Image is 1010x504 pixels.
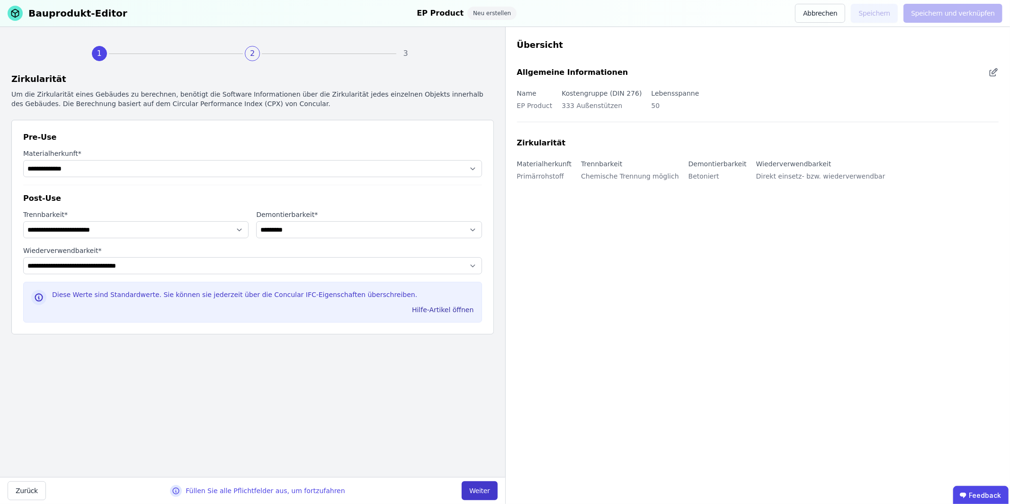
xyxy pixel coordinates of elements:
[256,210,482,219] label: audits.requiredField
[652,99,699,118] div: 50
[408,302,477,317] button: Hilfe-Artikel öffnen
[11,90,494,108] div: Um die Zirkularität eines Gebäudes zu berechnen, benötigt die Software Informationen über die Zir...
[398,46,413,61] div: 3
[28,7,127,20] div: Bauprodukt-Editor
[92,46,107,61] div: 1
[11,72,494,86] div: Zirkularität
[581,170,679,189] div: Chemische Trennung möglich
[851,4,898,23] button: Speichern
[517,137,566,149] div: Zirkularität
[417,7,464,20] div: EP Product
[517,67,628,78] div: Allgemeine Informationen
[186,486,345,495] div: Füllen Sie alle Pflichtfelder aus, um fortzufahren
[23,210,249,219] label: audits.requiredField
[517,160,572,168] label: Materialherkunft
[467,7,517,20] div: Neu erstellen
[562,99,642,118] div: 333 Außenstützen
[756,170,885,189] div: Direkt einsetz- bzw. wiederverwendbar
[8,481,46,500] button: Zurück
[23,246,482,255] label: audits.requiredField
[581,160,622,168] label: Trennbarkeit
[517,170,572,189] div: Primärrohstoff
[756,160,831,168] label: Wiederverwendbarkeit
[903,4,1002,23] button: Speichern und verknüpfen
[23,149,482,158] label: audits.requiredField
[23,132,482,143] div: Pre-Use
[688,160,747,168] label: Demontierbarkeit
[23,193,482,204] div: Post-Use
[688,170,747,189] div: Betoniert
[52,290,474,303] div: Diese Werte sind Standardwerte. Sie können sie jederzeit über die Concular IFC-Eigenschaften über...
[795,4,845,23] button: Abbrechen
[517,99,553,118] div: EP Product
[562,90,642,97] label: Kostengruppe (DIN 276)
[652,90,699,97] label: Lebensspanne
[517,90,536,97] label: Name
[462,481,497,500] button: Weiter
[517,38,999,52] div: Übersicht
[245,46,260,61] div: 2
